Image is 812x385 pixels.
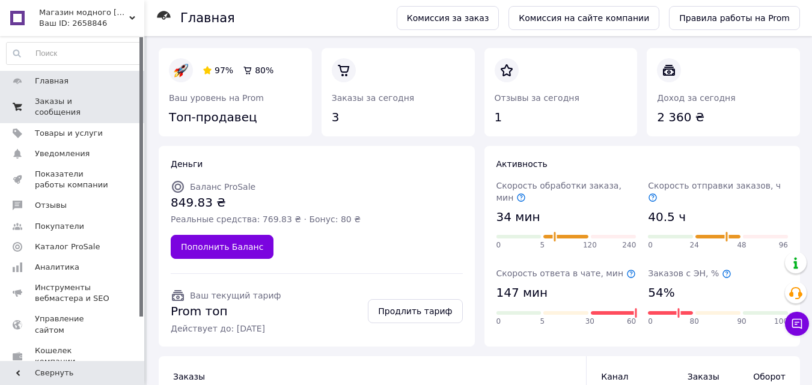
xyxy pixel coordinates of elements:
span: Скорость ответа в чате, мин [496,268,636,278]
span: Деньги [171,159,203,169]
span: 34 мин [496,208,540,226]
button: Чат с покупателем [785,312,809,336]
span: Реальные средства: 769.83 ₴ · Бонус: 80 ₴ [171,213,361,225]
span: 97% [215,65,233,75]
span: Главная [35,76,69,86]
span: 0 [648,317,653,327]
span: 849.83 ₴ [171,194,361,211]
h1: Главная [180,11,235,25]
a: Пополнить Баланс [171,235,273,259]
span: 0 [648,240,653,250]
span: Ваш текущий тариф [190,291,281,300]
div: Ваш ID: 2658846 [39,18,144,29]
span: Отзывы [35,200,67,211]
span: Скорость обработки заказа, мин [496,181,621,202]
span: Покупатели [35,221,84,232]
span: 5 [540,240,545,250]
span: 5 [540,317,545,327]
span: 30 [585,317,594,327]
span: Баланс ProSale [190,182,255,192]
span: Управление сайтом [35,314,111,335]
span: 80% [255,65,273,75]
span: 120 [583,240,597,250]
span: 80 [690,317,699,327]
span: 48 [737,240,746,250]
span: Товары и услуги [35,128,103,139]
span: Магазин модного одягу Khan [39,7,129,18]
a: Комиссия на сайте компании [508,6,659,30]
span: Аналитика [35,262,79,273]
a: Правила работы на Prom [669,6,800,30]
span: Кошелек компании [35,345,111,367]
span: Показатели работы компании [35,169,111,190]
a: Комиссия за заказ [397,6,499,30]
span: 240 [622,240,636,250]
span: Заказов с ЭН, % [648,268,731,278]
span: Заказы и сообщения [35,96,111,118]
span: Скорость отправки заказов, ч [648,181,781,202]
span: 100 [774,317,788,327]
span: Заказы [673,371,719,383]
span: 60 [627,317,636,327]
span: Действует до: [DATE] [171,323,281,335]
span: 147 мин [496,284,548,302]
span: 24 [690,240,699,250]
span: Заказы [173,372,205,381]
span: 40.5 ч [648,208,686,226]
span: 90 [737,317,746,327]
span: Уведомления [35,148,90,159]
span: 96 [779,240,788,250]
span: 0 [496,317,501,327]
span: Активность [496,159,548,169]
a: Продлить тариф [368,299,462,323]
input: Поиск [7,43,141,64]
span: Каталог ProSale [35,241,100,252]
span: 0 [496,240,501,250]
span: Канал [601,372,628,381]
span: 54% [648,284,674,302]
span: Инструменты вебмастера и SEO [35,282,111,304]
span: Оборот [743,371,786,383]
span: Prom топ [171,303,281,320]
